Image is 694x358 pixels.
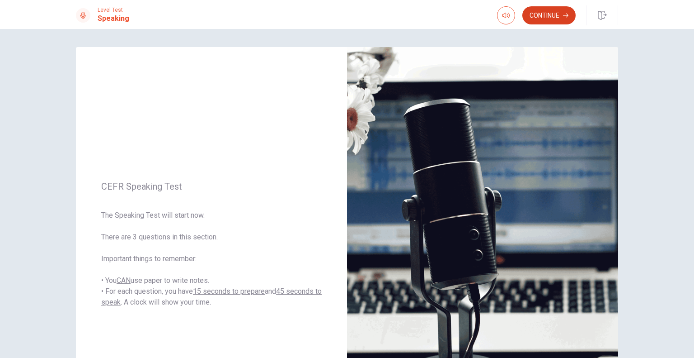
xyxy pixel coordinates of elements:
[193,287,265,296] u: 15 seconds to prepare
[98,7,129,13] span: Level Test
[522,6,576,24] button: Continue
[98,13,129,24] h1: Speaking
[101,181,322,192] span: CEFR Speaking Test
[117,276,131,285] u: CAN
[101,210,322,308] span: The Speaking Test will start now. There are 3 questions in this section. Important things to reme...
